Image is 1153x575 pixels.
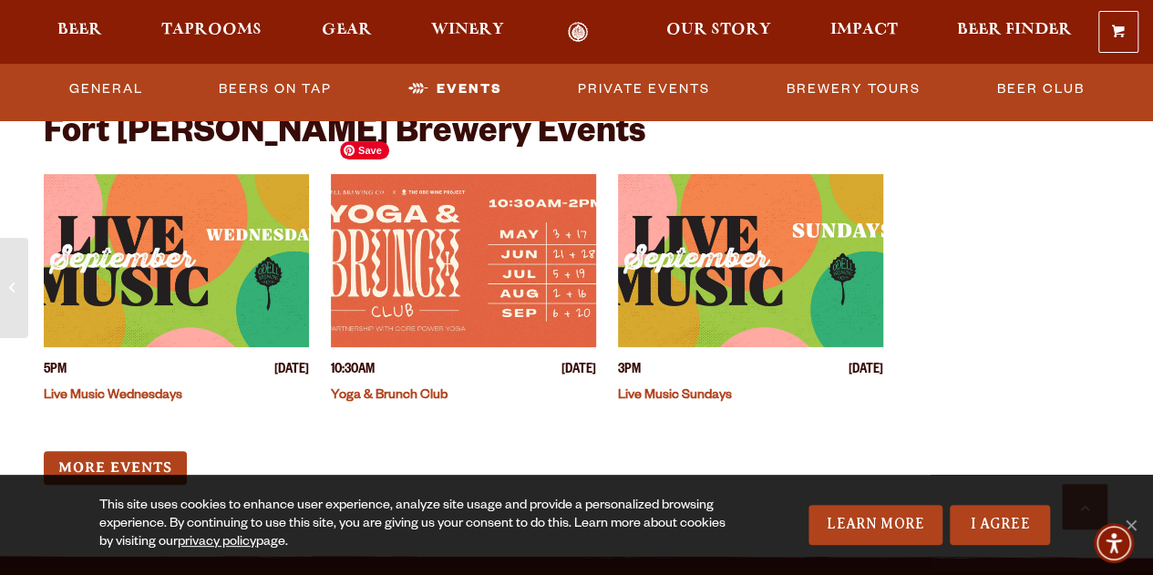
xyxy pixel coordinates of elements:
[989,68,1091,110] a: Beer Club
[99,498,736,552] div: This site uses cookies to enhance user experience, analyze site usage and provide a personalized ...
[544,22,613,43] a: Odell Home
[57,23,102,37] span: Beer
[950,505,1050,545] a: I Agree
[419,22,516,43] a: Winery
[44,116,645,156] h2: Fort [PERSON_NAME] Brewery Events
[46,22,114,43] a: Beer
[808,505,942,545] a: Learn More
[957,23,1072,37] span: Beer Finder
[618,389,732,404] a: Live Music Sundays
[1094,523,1134,563] div: Accessibility Menu
[62,68,150,110] a: General
[945,22,1084,43] a: Beer Finder
[44,389,182,404] a: Live Music Wednesdays
[149,22,273,43] a: Taprooms
[331,362,375,381] span: 10:30AM
[779,68,928,110] a: Brewery Tours
[211,68,339,110] a: Beers on Tap
[340,141,389,159] span: Save
[401,68,510,110] a: Events
[618,174,883,347] a: View event details
[44,174,309,347] a: View event details
[44,362,67,381] span: 5PM
[322,23,372,37] span: Gear
[818,22,910,43] a: Impact
[654,22,783,43] a: Our Story
[331,389,448,404] a: Yoga & Brunch Club
[431,23,504,37] span: Winery
[830,23,898,37] span: Impact
[618,362,641,381] span: 3PM
[571,68,717,110] a: Private Events
[849,362,883,381] span: [DATE]
[666,23,771,37] span: Our Story
[274,362,309,381] span: [DATE]
[331,174,596,347] a: View event details
[561,362,596,381] span: [DATE]
[161,23,262,37] span: Taprooms
[178,536,256,550] a: privacy policy
[44,451,187,485] a: More Events (opens in a new window)
[310,22,384,43] a: Gear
